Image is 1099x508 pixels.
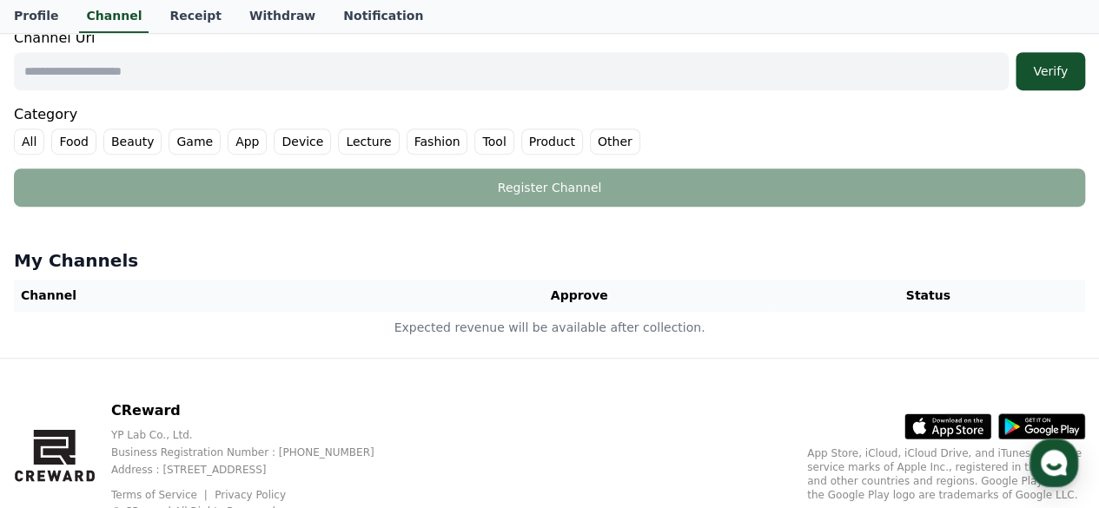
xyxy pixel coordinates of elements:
span: Messages [144,391,195,405]
div: Channel Url [14,28,1085,90]
a: Terms of Service [111,489,210,501]
p: App Store, iCloud, iCloud Drive, and iTunes Store are service marks of Apple Inc., registered in ... [807,446,1085,502]
div: Verify [1023,63,1078,80]
a: Messages [115,364,224,407]
label: Product [521,129,583,155]
span: Start a chat [117,267,203,285]
span: See business hours [189,140,299,155]
label: Device [274,129,331,155]
p: YP Lab Co., Ltd. [111,428,402,442]
label: Fashion [407,129,468,155]
td: Expected revenue will be available after collection. [14,312,1085,344]
button: Register Channel [14,168,1085,207]
div: Hello, we are CReward. [64,200,283,217]
label: Other [590,129,640,155]
button: Verify [1016,52,1085,90]
label: Game [169,129,221,155]
label: Lecture [338,129,399,155]
span: Powered by [116,353,240,365]
th: Approve [387,280,771,312]
b: Channel Talk [172,353,241,365]
label: Beauty [103,129,162,155]
th: Status [771,280,1085,312]
div: Category [14,104,1085,155]
h4: My Channels [14,248,1085,273]
div: Please leave your questions. [64,217,283,234]
label: Food [51,129,96,155]
p: Business Registration Number : [PHONE_NUMBER] [111,445,402,459]
h1: CReward [21,130,122,158]
a: Home [5,364,115,407]
div: CReward [64,184,318,200]
th: Channel [14,280,387,312]
a: Privacy Policy [215,489,286,501]
p: CReward [111,400,402,421]
span: Settings [257,390,300,404]
a: CRewardHello, we are CReward.Please leave your questions. [21,177,318,245]
a: Settings [224,364,334,407]
img: tmp-654571557 [103,304,123,325]
label: App [228,129,267,155]
a: Powered byChannel Talk [99,353,240,366]
a: Start a chat [24,255,314,297]
label: Tool [474,129,513,155]
p: Address : [STREET_ADDRESS] [111,463,402,477]
span: Will respond in minutes [130,307,253,321]
span: Home [44,390,75,404]
div: Register Channel [49,179,1050,196]
button: See business hours [182,137,318,158]
label: All [14,129,44,155]
img: tmp-1049645209 [85,304,106,325]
